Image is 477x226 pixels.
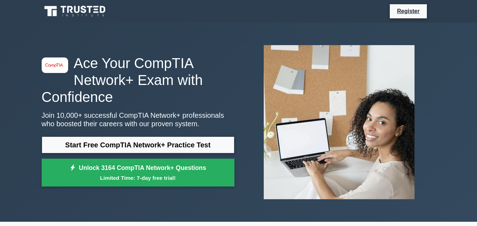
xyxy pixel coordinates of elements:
[42,159,234,187] a: Unlock 3164 CompTIA Network+ QuestionsLimited Time: 7-day free trial!
[50,174,226,182] small: Limited Time: 7-day free trial!
[42,136,234,153] a: Start Free CompTIA Network+ Practice Test
[42,111,234,128] p: Join 10,000+ successful CompTIA Network+ professionals who boosted their careers with our proven ...
[42,55,234,105] h1: Ace Your CompTIA Network+ Exam with Confidence
[393,7,424,16] a: Register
